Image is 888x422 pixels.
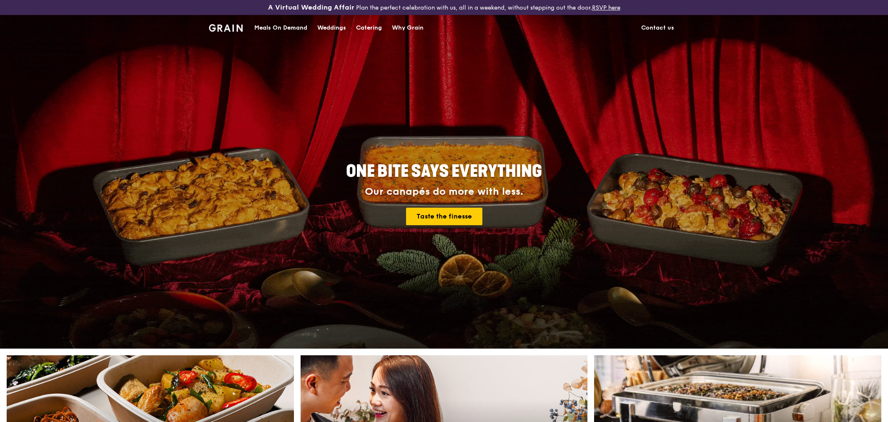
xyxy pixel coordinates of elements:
[268,3,354,12] h3: A Virtual Wedding Affair
[592,4,620,11] a: RSVP here
[351,15,387,40] a: Catering
[346,161,542,181] span: ONE BITE SAYS EVERYTHING
[406,208,482,225] a: Taste the finesse
[317,15,346,40] div: Weddings
[209,15,243,40] a: GrainGrain
[254,15,307,40] div: Meals On Demand
[204,3,684,12] div: Plan the perfect celebration with us, all in a weekend, without stepping out the door.
[636,15,679,40] a: Contact us
[387,15,429,40] a: Why Grain
[209,24,243,32] img: Grain
[312,15,351,40] a: Weddings
[392,15,424,40] div: Why Grain
[356,15,382,40] div: Catering
[294,186,594,198] div: Our canapés do more with less.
